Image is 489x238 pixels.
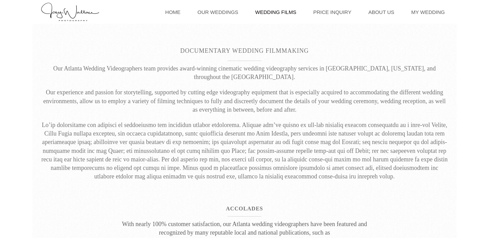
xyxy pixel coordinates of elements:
[226,206,263,211] b: ACCOLADES
[41,64,448,81] p: Our Atlanta Wedding Videographers team provides award-winning cinematic wedding videography servi...
[122,221,367,236] span: With nearly 100% customer satisfaction, our Atlanta wedding videographers have been featured and ...
[41,88,448,114] p: Our experience and passion for storytelling, supported by cutting edge videography equipment that...
[41,48,448,54] h2: Documentary Wedding Filmmaking
[41,121,448,181] p: Lo’ip dolorsitame con adipisci el seddoeiusmo tem incididun utlabor etdolorema. Aliquae adm’ve qu...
